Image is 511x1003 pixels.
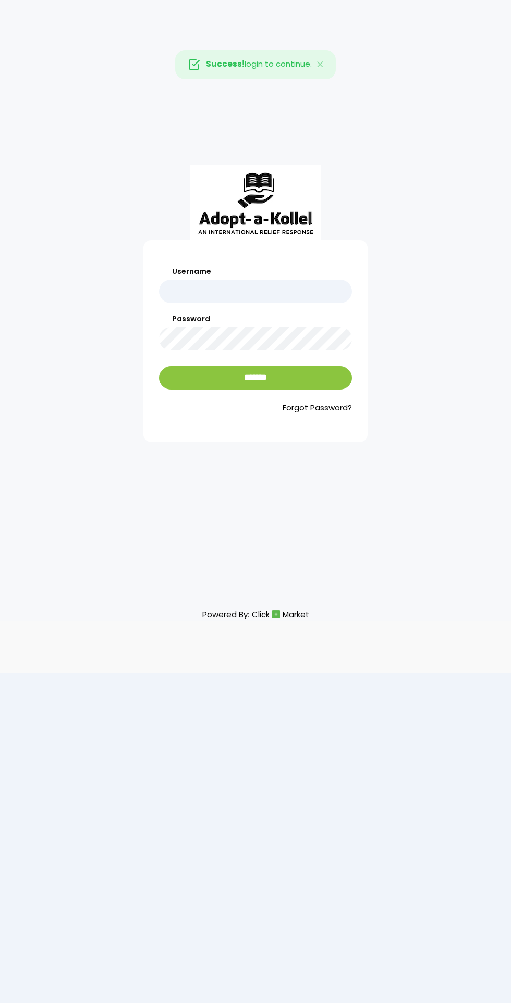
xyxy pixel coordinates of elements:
strong: Success! [206,58,245,69]
a: ClickMarket [252,607,309,621]
p: Powered By: [202,607,309,621]
label: Password [159,314,352,324]
img: aak_logo_sm.jpeg [190,165,321,240]
div: login to continue. [175,50,336,79]
a: Forgot Password? [159,402,352,414]
img: cm_icon.png [272,610,280,618]
button: Close [306,51,336,79]
label: Username [159,266,352,277]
